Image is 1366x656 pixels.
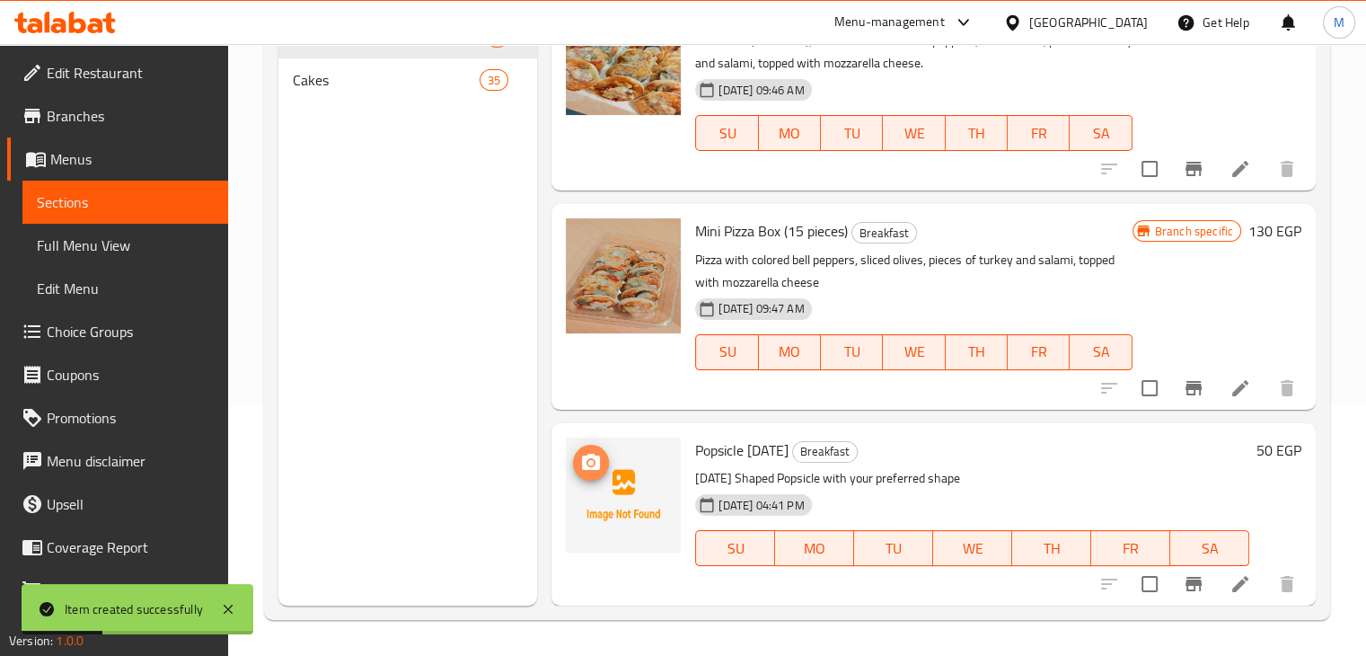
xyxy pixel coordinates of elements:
a: Sections [22,181,228,224]
span: MO [782,536,847,562]
span: Grocery Checklist [47,580,214,601]
span: TH [953,339,1000,365]
span: WE [890,339,938,365]
button: delete [1265,147,1309,191]
button: upload picture [573,445,609,481]
button: Branch-specific-item [1172,147,1215,191]
span: Coverage Report [47,536,214,558]
button: FR [1008,115,1070,151]
span: TU [828,120,876,146]
p: Pizza with colored bell peppers, sliced olives, pieces of turkey and salami, topped with mozzarel... [695,249,1132,294]
button: WE [933,530,1012,566]
span: SU [703,339,751,365]
button: TU [854,530,933,566]
button: FR [1091,530,1170,566]
div: Breakfast [851,222,917,244]
span: Edit Restaurant [47,62,214,84]
a: Promotions [7,396,228,439]
button: delete [1265,367,1309,410]
button: SA [1070,334,1132,370]
img: Mini Pizza Box (15 pieces) [566,218,681,333]
span: FR [1015,339,1062,365]
button: Branch-specific-item [1172,563,1215,606]
span: [DATE] 09:46 AM [711,82,811,99]
span: SA [1077,120,1124,146]
span: MO [766,339,814,365]
a: Full Menu View [22,224,228,267]
h6: 130 EGP [1248,218,1301,244]
div: [GEOGRAPHIC_DATA] [1029,13,1148,32]
a: Edit menu item [1229,377,1251,399]
span: Breakfast [793,441,857,462]
a: Grocery Checklist [7,569,228,612]
span: Menus [50,148,214,170]
a: Branches [7,94,228,137]
a: Menus [7,137,228,181]
span: WE [890,120,938,146]
button: MO [759,334,821,370]
span: Select to update [1131,150,1168,188]
span: Popsicle [DATE] [695,437,789,464]
button: TH [946,115,1008,151]
button: FR [1008,334,1070,370]
div: items [480,69,508,91]
span: Full Menu View [37,235,214,256]
p: Mini Pizza (30 Pieces), Pizza with colored bell peppers, sliced olives, pieces of turkey and sala... [695,30,1132,75]
span: TH [1019,536,1084,562]
span: M [1334,13,1344,32]
button: WE [883,334,945,370]
span: Cakes [293,69,480,91]
a: Edit Restaurant [7,51,228,94]
span: MO [766,120,814,146]
nav: Menu sections [278,8,538,109]
div: Menu-management [834,12,945,33]
button: MO [759,115,821,151]
button: TU [821,115,883,151]
span: TU [861,536,926,562]
a: Edit menu item [1229,158,1251,180]
button: SU [695,115,758,151]
span: [DATE] 09:47 AM [711,300,811,317]
span: Edit Menu [37,278,214,299]
button: MO [775,530,854,566]
span: TH [953,120,1000,146]
h6: 50 EGP [1256,438,1301,463]
img: Popsicle Halloween [566,438,681,553]
span: Mini Pizza Box (15 pieces) [695,217,848,244]
span: TU [828,339,876,365]
button: Branch-specific-item [1172,367,1215,410]
span: SU [703,536,768,562]
button: TU [821,334,883,370]
span: Sections [37,191,214,213]
span: Select to update [1131,565,1168,603]
span: Menu disclaimer [47,450,214,472]
button: SU [695,334,758,370]
span: FR [1015,120,1062,146]
a: Choice Groups [7,310,228,353]
button: WE [883,115,945,151]
button: delete [1265,563,1309,606]
p: [DATE] Shaped Popsicle with your preferred shape [695,467,1249,490]
button: TH [946,334,1008,370]
div: Cakes35 [278,58,538,102]
span: WE [940,536,1005,562]
a: Edit menu item [1229,573,1251,595]
span: Promotions [47,407,214,429]
div: Breakfast [792,441,858,463]
span: Coupons [47,364,214,386]
div: Item created successfully [65,599,203,619]
a: Coverage Report [7,526,228,569]
span: Select to update [1131,369,1168,407]
a: Menu disclaimer [7,439,228,483]
a: Upsell [7,483,228,526]
span: FR [1098,536,1163,562]
span: Choice Groups [47,321,214,342]
span: Branches [47,105,214,127]
span: SA [1077,339,1124,365]
button: SU [695,530,775,566]
a: Coupons [7,353,228,396]
a: Edit Menu [22,267,228,310]
span: Upsell [47,493,214,515]
button: TH [1012,530,1091,566]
